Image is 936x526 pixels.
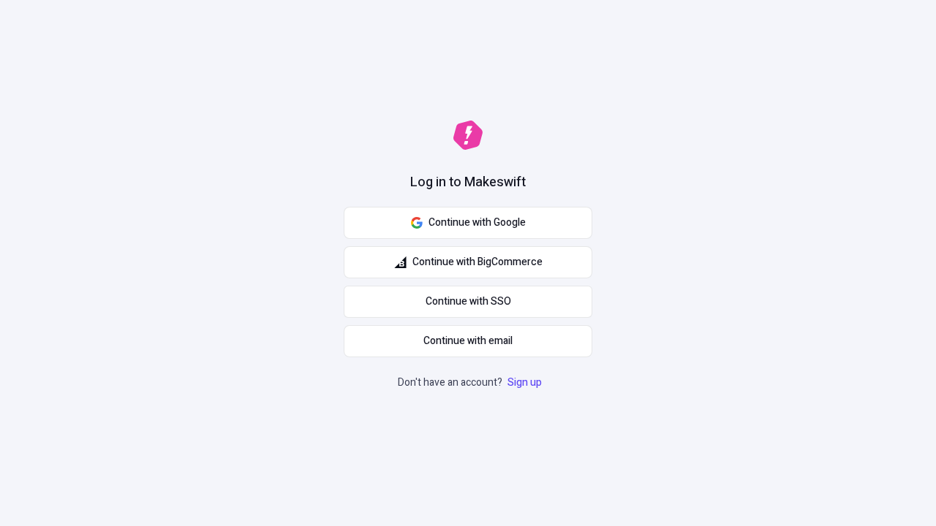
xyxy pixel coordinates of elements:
span: Continue with email [423,333,513,349]
a: Sign up [505,375,545,390]
p: Don't have an account? [398,375,545,391]
button: Continue with BigCommerce [344,246,592,278]
button: Continue with email [344,325,592,357]
button: Continue with Google [344,207,592,239]
span: Continue with Google [429,215,526,231]
span: Continue with BigCommerce [412,254,543,270]
a: Continue with SSO [344,286,592,318]
h1: Log in to Makeswift [410,173,526,192]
